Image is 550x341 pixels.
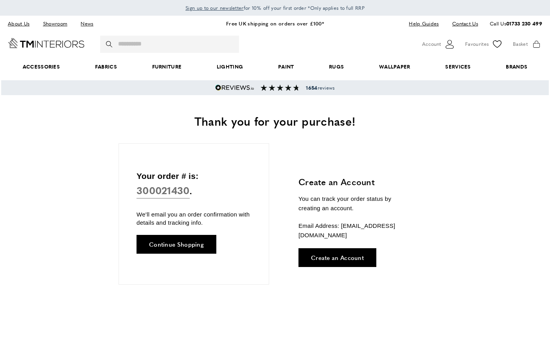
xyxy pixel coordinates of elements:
[137,210,251,227] p: We'll email you an order confirmation with details and tracking info.
[428,55,489,79] a: Services
[261,85,300,91] img: Reviews section
[298,248,376,267] a: Create an Account
[306,85,334,91] span: reviews
[422,40,441,48] span: Account
[298,194,414,213] p: You can track your order status by creating an account.
[8,38,84,48] a: Go to Home page
[194,112,356,129] span: Thank you for your purchase!
[75,18,99,29] a: News
[106,36,114,53] button: Search
[137,235,216,254] a: Continue Shopping
[465,40,489,48] span: Favourites
[465,38,503,50] a: Favourites
[37,18,73,29] a: Showroom
[446,18,478,29] a: Contact Us
[311,55,361,79] a: Rugs
[506,20,542,27] a: 01733 230 499
[215,85,254,91] img: Reviews.io 5 stars
[137,182,190,198] span: 300021430
[185,4,244,12] a: Sign up to our newsletter
[261,55,311,79] a: Paint
[403,18,444,29] a: Help Guides
[137,170,251,199] p: Your order # is: .
[361,55,428,79] a: Wallpaper
[311,254,364,260] span: Create an Account
[298,176,414,188] h3: Create an Account
[490,20,542,28] p: Call Us
[422,38,455,50] button: Customer Account
[306,84,317,91] strong: 1654
[5,55,77,79] span: Accessories
[199,55,261,79] a: Lighting
[8,18,35,29] a: About Us
[149,241,204,247] span: Continue Shopping
[135,55,199,79] a: Furniture
[489,55,545,79] a: Brands
[226,20,324,27] a: Free UK shipping on orders over £100*
[77,55,135,79] a: Fabrics
[185,4,244,11] span: Sign up to our newsletter
[185,4,365,11] span: for 10% off your first order *Only applies to full RRP
[298,221,414,240] p: Email Address: [EMAIL_ADDRESS][DOMAIN_NAME]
